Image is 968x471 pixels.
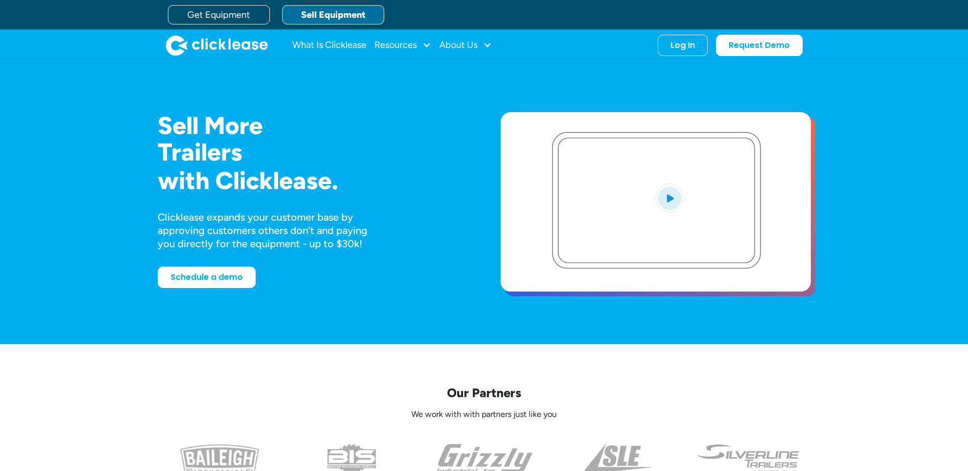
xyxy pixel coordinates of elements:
h1: with Clicklease. [158,167,468,194]
a: Request Demo [716,35,803,56]
h1: Sell More [158,112,468,139]
a: What Is Clicklease [292,35,366,56]
a: Get Equipment [168,5,270,24]
a: Schedule a demo [158,267,256,288]
div: Clicklease expands your customer base by approving customers others don’t and paying you directly... [158,211,386,250]
img: Clicklease logo [166,35,268,56]
img: Blue play button logo on a light blue circular background [656,184,683,212]
div: Log In [671,40,695,50]
a: Sell Equipment [282,5,384,24]
p: We work with with partners just like you [158,409,811,420]
h1: Trailers [158,139,468,166]
p: Our Partners [158,385,811,401]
